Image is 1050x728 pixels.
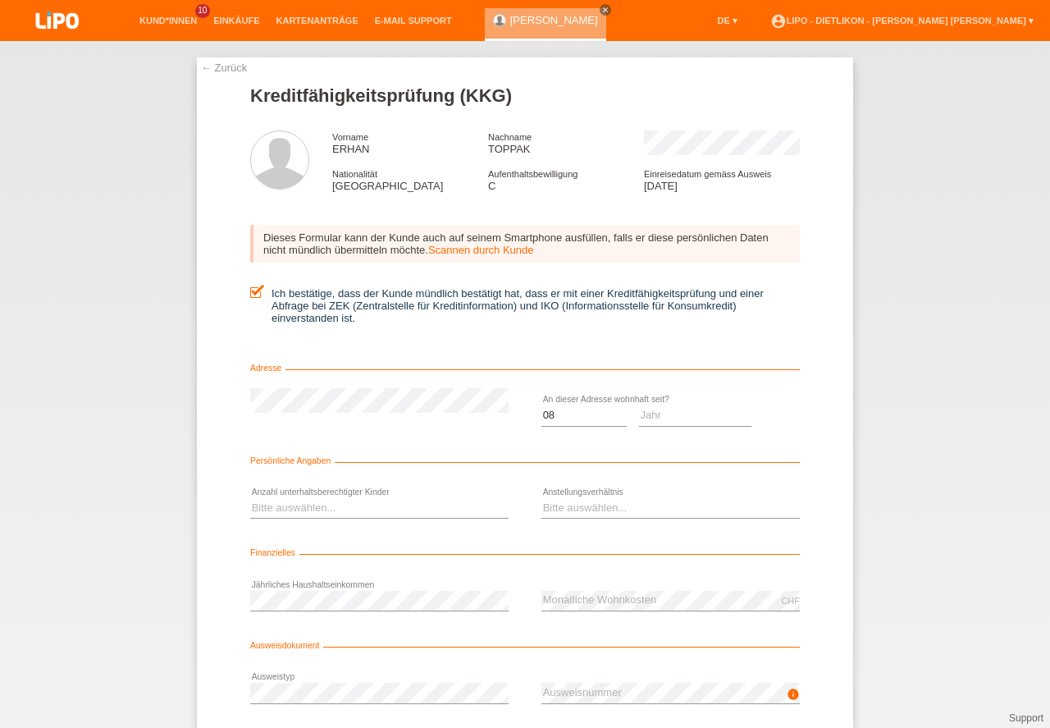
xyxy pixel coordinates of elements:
a: E-Mail Support [367,16,460,25]
a: DE ▾ [709,16,745,25]
span: Finanzielles [250,548,299,557]
span: Einreisedatum gemäss Ausweis [644,169,771,179]
label: Ich bestätige, dass der Kunde mündlich bestätigt hat, dass er mit einer Kreditfähigkeitsprüfung u... [250,287,800,324]
i: account_circle [770,13,787,30]
span: 10 [195,4,210,18]
div: CHF [781,596,800,606]
a: [PERSON_NAME] [510,14,598,26]
span: Nachname [488,132,532,142]
a: Scannen durch Kunde [428,244,534,256]
div: [GEOGRAPHIC_DATA] [332,167,488,192]
i: close [601,6,609,14]
div: ERHAN [332,130,488,155]
div: Dieses Formular kann der Kunde auch auf seinem Smartphone ausfüllen, falls er diese persönlichen ... [250,225,800,263]
span: Vorname [332,132,368,142]
a: LIPO pay [16,34,98,46]
span: Nationalität [332,169,377,179]
span: Persönliche Angaben [250,456,335,465]
a: account_circleLIPO - Dietlikon - [PERSON_NAME] [PERSON_NAME] ▾ [762,16,1042,25]
div: C [488,167,644,192]
span: Adresse [250,364,285,373]
div: [DATE] [644,167,800,192]
a: Kund*innen [131,16,205,25]
a: Kartenanträge [268,16,367,25]
h1: Kreditfähigkeitsprüfung (KKG) [250,85,800,106]
a: info [787,693,800,703]
i: info [787,688,800,701]
a: Support [1009,712,1043,724]
a: close [600,4,611,16]
a: Einkäufe [205,16,267,25]
div: TOPPAK [488,130,644,155]
span: Ausweisdokument [250,641,323,650]
a: ← Zurück [201,62,247,74]
span: Aufenthaltsbewilligung [488,169,577,179]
